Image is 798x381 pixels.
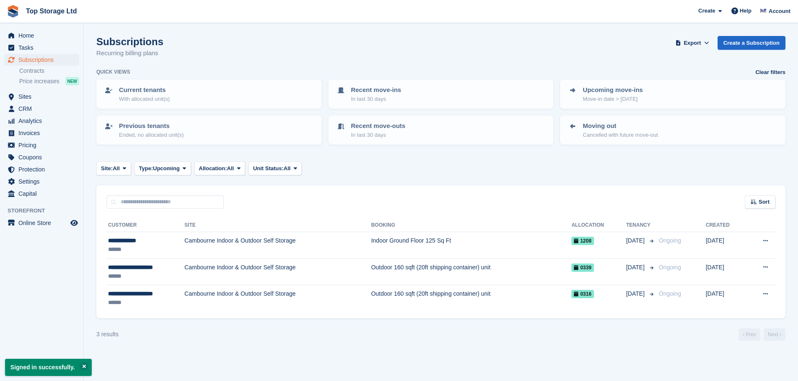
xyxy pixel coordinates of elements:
[571,263,594,272] span: 0339
[659,264,681,271] span: Ongoing
[96,36,163,47] h1: Subscriptions
[706,232,746,259] td: [DATE]
[134,161,191,175] button: Type: Upcoming
[97,116,321,144] a: Previous tenants Ended, no allocated unit(s)
[96,68,130,76] h6: Quick views
[371,219,571,232] th: Booking
[19,67,79,75] a: Contracts
[329,116,553,144] a: Recent move-outs In last 30 days
[583,121,658,131] p: Moving out
[5,359,92,376] p: Signed in successfully.
[371,285,571,312] td: Outdoor 160 sqft (20ft shipping container) unit
[759,198,770,206] span: Sort
[18,139,69,151] span: Pricing
[626,289,646,298] span: [DATE]
[706,285,746,312] td: [DATE]
[139,164,153,173] span: Type:
[4,42,79,54] a: menu
[769,7,790,15] span: Account
[18,115,69,127] span: Analytics
[119,95,170,103] p: With allocated unit(s)
[659,290,681,297] span: Ongoing
[65,77,79,85] div: NEW
[19,77,79,86] a: Price increases NEW
[19,77,59,85] span: Price increases
[764,328,785,341] a: Next
[96,330,119,339] div: 3 results
[4,164,79,175] a: menu
[18,103,69,115] span: CRM
[18,30,69,41] span: Home
[4,91,79,102] a: menu
[571,219,626,232] th: Allocation
[571,237,594,245] span: 1208
[626,219,656,232] th: Tenancy
[351,85,401,95] p: Recent move-ins
[351,131,405,139] p: In last 30 days
[4,54,79,66] a: menu
[561,80,785,108] a: Upcoming move-ins Move-in date > [DATE]
[184,285,371,312] td: Cambourne Indoor & Outdoor Self Storage
[659,237,681,244] span: Ongoing
[571,290,594,298] span: 0316
[284,164,291,173] span: All
[351,121,405,131] p: Recent move-outs
[23,4,80,18] a: Top Storage Ltd
[759,7,767,15] img: Sam Topham
[7,5,19,18] img: stora-icon-8386f47178a22dfd0bd8f6a31ec36ba5ce8667c1dd55bd0f319d3a0aa187defe.svg
[706,219,746,232] th: Created
[227,164,234,173] span: All
[4,176,79,187] a: menu
[18,151,69,163] span: Coupons
[119,131,184,139] p: Ended, no allocated unit(s)
[18,188,69,199] span: Capital
[248,161,302,175] button: Unit Status: All
[755,68,785,77] a: Clear filters
[4,127,79,139] a: menu
[18,217,69,229] span: Online Store
[4,139,79,151] a: menu
[698,7,715,15] span: Create
[583,85,643,95] p: Upcoming move-ins
[184,258,371,285] td: Cambourne Indoor & Outdoor Self Storage
[4,151,79,163] a: menu
[97,80,321,108] a: Current tenants With allocated unit(s)
[8,207,83,215] span: Storefront
[674,36,711,50] button: Export
[106,219,184,232] th: Customer
[626,263,646,272] span: [DATE]
[718,36,785,50] a: Create a Subscription
[18,176,69,187] span: Settings
[18,164,69,175] span: Protection
[737,328,787,341] nav: Page
[184,219,371,232] th: Site
[96,49,163,58] p: Recurring billing plans
[101,164,113,173] span: Site:
[371,258,571,285] td: Outdoor 160 sqft (20ft shipping container) unit
[194,161,245,175] button: Allocation: All
[153,164,180,173] span: Upcoming
[113,164,120,173] span: All
[199,164,227,173] span: Allocation:
[626,236,646,245] span: [DATE]
[4,103,79,115] a: menu
[706,258,746,285] td: [DATE]
[96,161,131,175] button: Site: All
[371,232,571,259] td: Indoor Ground Floor 125 Sq Ft
[253,164,284,173] span: Unit Status:
[684,39,701,47] span: Export
[119,85,170,95] p: Current tenants
[18,91,69,102] span: Sites
[351,95,401,103] p: In last 30 days
[561,116,785,144] a: Moving out Cancelled with future move-out
[18,54,69,66] span: Subscriptions
[583,95,643,103] p: Move-in date > [DATE]
[69,218,79,228] a: Preview store
[4,115,79,127] a: menu
[4,30,79,41] a: menu
[583,131,658,139] p: Cancelled with future move-out
[119,121,184,131] p: Previous tenants
[329,80,553,108] a: Recent move-ins In last 30 days
[739,328,760,341] a: Previous
[18,127,69,139] span: Invoices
